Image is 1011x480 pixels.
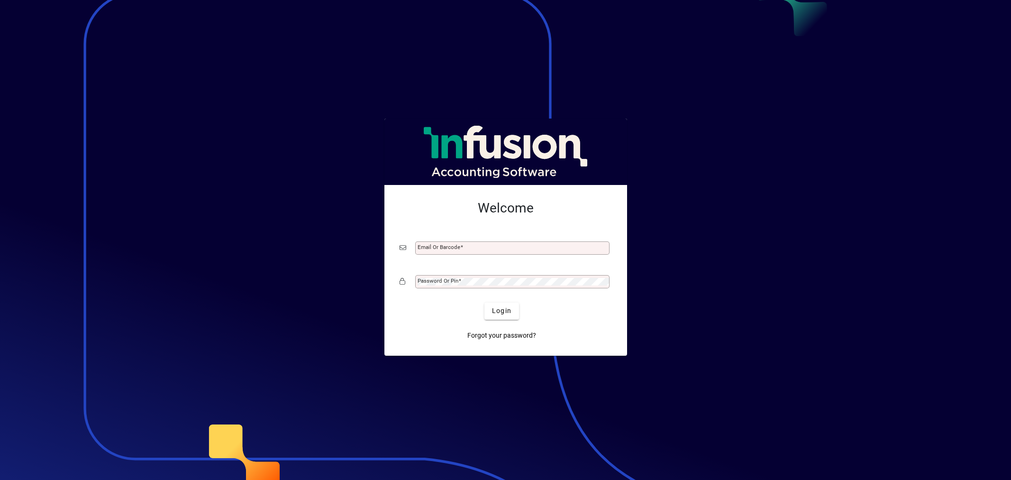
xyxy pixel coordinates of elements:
[464,327,540,344] a: Forgot your password?
[484,303,519,320] button: Login
[492,306,511,316] span: Login
[418,244,460,250] mat-label: Email or Barcode
[418,277,458,284] mat-label: Password or Pin
[467,331,536,341] span: Forgot your password?
[400,200,612,216] h2: Welcome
